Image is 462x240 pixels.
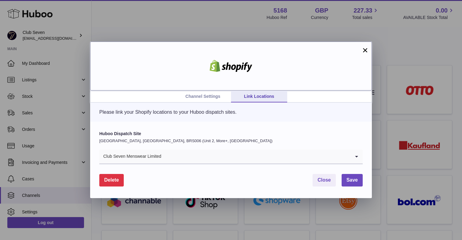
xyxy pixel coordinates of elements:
span: Close [317,177,331,183]
span: Delete [104,177,119,183]
img: shopify [205,60,257,72]
a: Link Locations [231,91,287,102]
button: Delete [99,174,124,186]
p: [GEOGRAPHIC_DATA], [GEOGRAPHIC_DATA], BRS006 (Unit 2, More+, [GEOGRAPHIC_DATA]) [99,138,363,144]
input: Search for option [162,150,350,164]
span: Club Seven Menswear Limited [99,150,162,164]
span: Save [346,177,358,183]
div: Search for option [99,150,363,164]
button: Save [342,174,363,186]
button: Close [313,174,336,186]
p: Please link your Shopify locations to your Huboo dispatch sites. [99,109,363,116]
button: × [361,46,369,54]
label: Huboo Dispatch Site [99,131,363,137]
a: Channel Settings [175,91,231,102]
